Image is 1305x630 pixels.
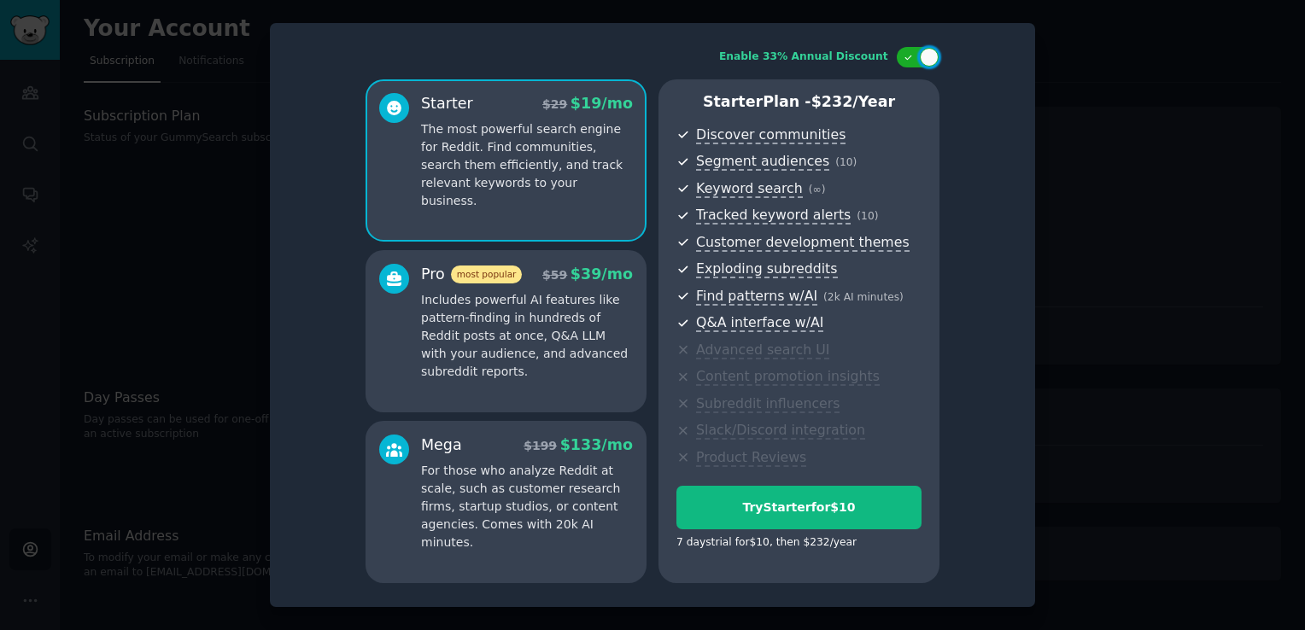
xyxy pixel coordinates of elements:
[823,291,904,303] span: ( 2k AI minutes )
[696,207,851,225] span: Tracked keyword alerts
[421,120,633,210] p: The most powerful search engine for Reddit. Find communities, search them efficiently, and track ...
[835,156,857,168] span: ( 10 )
[696,126,846,144] span: Discover communities
[719,50,888,65] div: Enable 33% Annual Discount
[696,368,880,386] span: Content promotion insights
[696,449,806,467] span: Product Reviews
[811,93,895,110] span: $ 232 /year
[696,314,823,332] span: Q&A interface w/AI
[421,93,473,114] div: Starter
[451,265,523,283] span: most popular
[542,97,567,111] span: $ 29
[571,95,633,112] span: $ 19 /mo
[696,180,803,198] span: Keyword search
[676,91,922,113] p: Starter Plan -
[696,341,829,359] span: Advanced search UI
[542,268,567,282] span: $ 59
[571,265,633,283] span: $ 39 /mo
[421,435,462,456] div: Mega
[421,291,633,381] p: Includes powerful AI features like pattern-finding in hundreds of Reddit posts at once, Q&A LLM w...
[696,395,840,413] span: Subreddit influencers
[524,439,557,452] span: $ 199
[676,535,857,551] div: 7 days trial for $10 , then $ 232 /year
[857,210,878,222] span: ( 10 )
[421,264,522,285] div: Pro
[421,462,633,551] p: For those who analyze Reddit at scale, such as customer research firms, startup studios, or conte...
[696,234,910,252] span: Customer development themes
[677,499,921,516] div: Try Starter for $10
[696,260,837,278] span: Exploding subreddits
[560,436,633,453] span: $ 133 /mo
[809,184,826,195] span: ( ∞ )
[676,486,922,529] button: TryStarterfor$10
[696,288,817,306] span: Find patterns w/AI
[696,422,865,440] span: Slack/Discord integration
[696,153,829,171] span: Segment audiences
